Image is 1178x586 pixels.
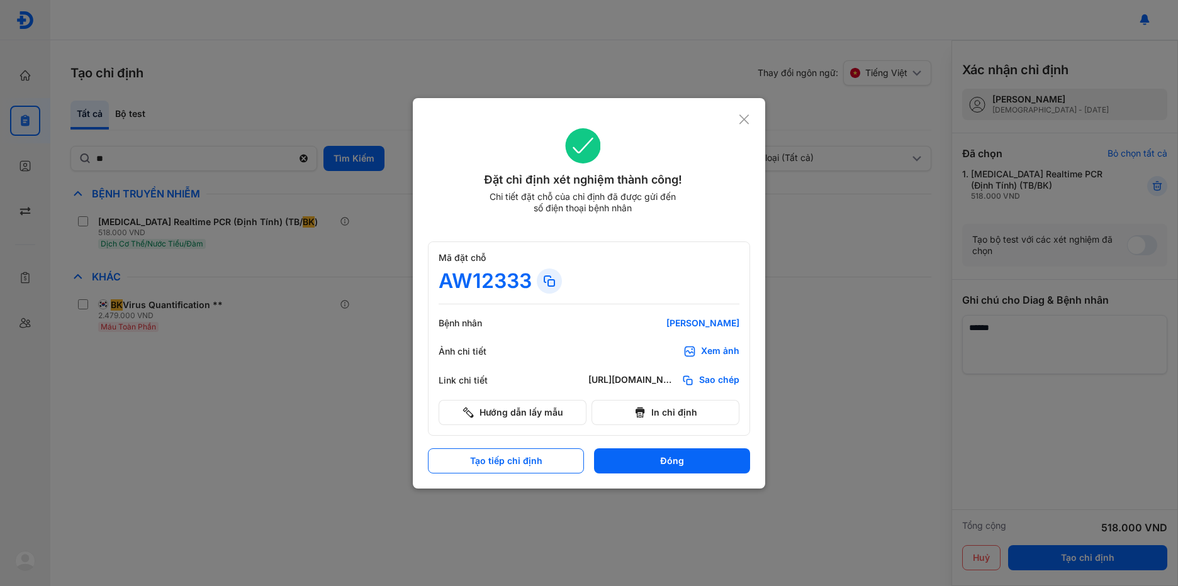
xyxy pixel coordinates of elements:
[484,191,682,214] div: Chi tiết đặt chỗ của chỉ định đã được gửi đến số điện thoại bệnh nhân
[699,374,739,387] span: Sao chép
[428,448,584,473] button: Tạo tiếp chỉ định
[439,268,532,294] div: AW12333
[439,346,514,357] div: Ảnh chi tiết
[439,375,514,386] div: Link chi tiết
[439,400,586,425] button: Hướng dẫn lấy mẫu
[428,171,738,189] div: Đặt chỉ định xét nghiệm thành công!
[588,374,676,387] div: [URL][DOMAIN_NAME]
[592,400,739,425] button: In chỉ định
[594,448,750,473] button: Đóng
[588,318,739,329] div: [PERSON_NAME]
[439,318,514,329] div: Bệnh nhân
[439,252,739,263] div: Mã đặt chỗ
[701,345,739,358] div: Xem ảnh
